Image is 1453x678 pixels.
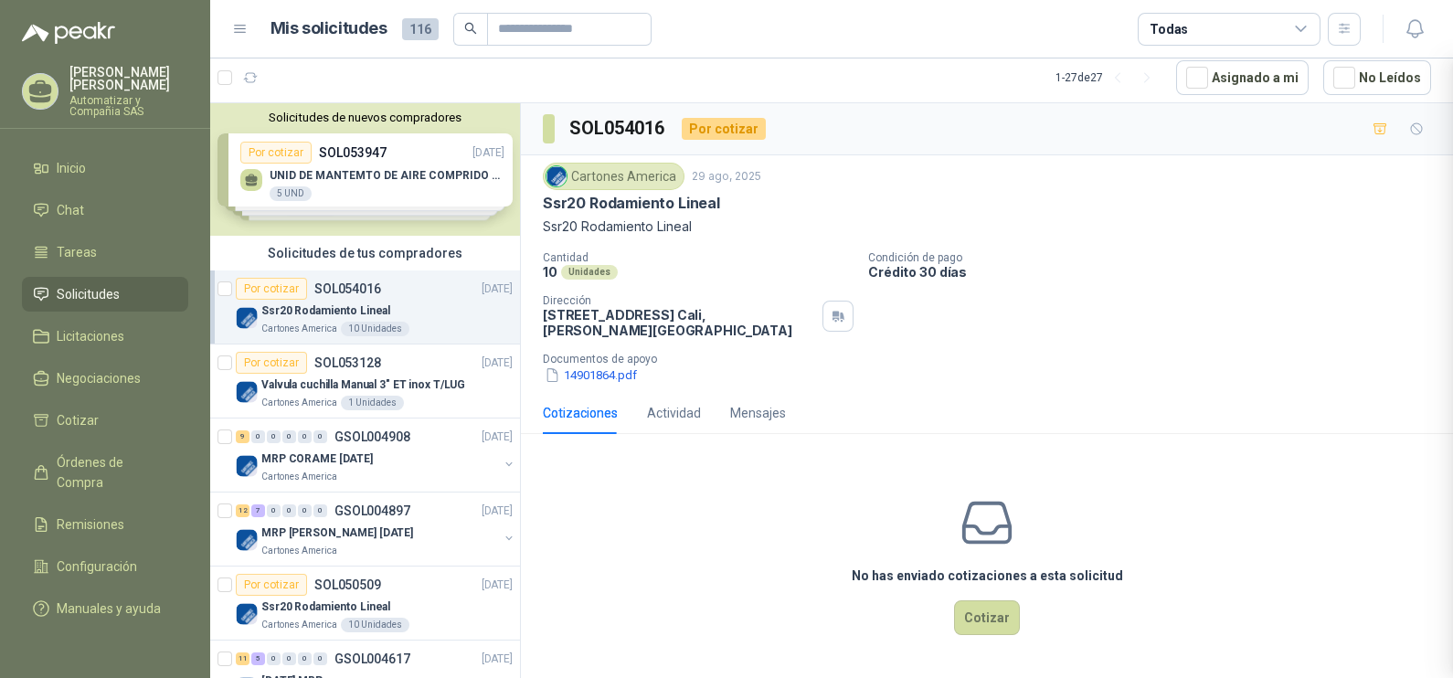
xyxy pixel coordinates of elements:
[1150,19,1188,39] div: Todas
[69,66,188,91] p: [PERSON_NAME] [PERSON_NAME]
[464,22,477,35] span: search
[57,452,171,493] span: Órdenes de Compra
[57,200,84,220] span: Chat
[57,158,86,178] span: Inicio
[22,22,115,44] img: Logo peakr
[57,368,141,388] span: Negociaciones
[402,18,439,40] span: 116
[57,599,161,619] span: Manuales y ayuda
[57,284,120,304] span: Solicitudes
[22,193,188,228] a: Chat
[22,591,188,626] a: Manuales y ayuda
[69,95,188,117] p: Automatizar y Compañia SAS
[57,326,124,346] span: Licitaciones
[57,410,99,430] span: Cotizar
[22,151,188,185] a: Inicio
[22,319,188,354] a: Licitaciones
[22,361,188,396] a: Negociaciones
[57,514,124,535] span: Remisiones
[22,445,188,500] a: Órdenes de Compra
[22,235,188,270] a: Tareas
[270,16,387,42] h1: Mis solicitudes
[22,277,188,312] a: Solicitudes
[22,507,188,542] a: Remisiones
[22,403,188,438] a: Cotizar
[22,549,188,584] a: Configuración
[57,242,97,262] span: Tareas
[57,556,137,577] span: Configuración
